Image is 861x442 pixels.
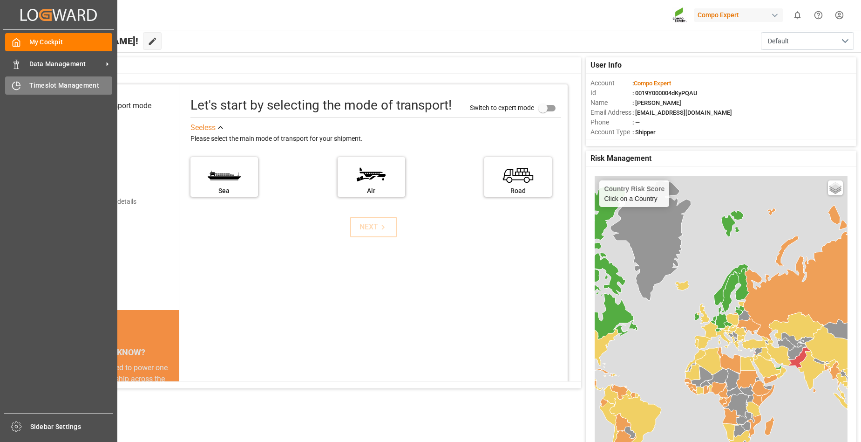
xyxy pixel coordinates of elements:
span: : — [632,119,640,126]
span: : [EMAIL_ADDRESS][DOMAIN_NAME] [632,109,732,116]
span: Sidebar Settings [30,422,114,432]
div: See less [190,122,216,133]
div: Road [489,186,547,196]
button: next slide / item [166,362,179,441]
span: Data Management [29,59,103,69]
span: Id [590,88,632,98]
a: My Cockpit [5,33,112,51]
button: show 0 new notifications [787,5,808,26]
span: Name [590,98,632,108]
span: Phone [590,117,632,127]
span: Risk Management [590,153,651,164]
div: NEXT [359,221,388,233]
button: Compo Expert [694,6,787,24]
span: Timeslot Management [29,81,113,90]
span: Account Type [590,127,632,137]
div: Air [342,186,400,196]
span: : [632,80,671,87]
span: Switch to expert mode [470,104,534,111]
span: Account [590,78,632,88]
span: My Cockpit [29,37,113,47]
span: : Shipper [632,129,656,136]
span: : 0019Y000004dKyPQAU [632,90,698,97]
div: Click on a Country [604,185,664,202]
a: Timeslot Management [5,76,112,95]
span: User Info [590,60,622,71]
span: Default [768,36,789,46]
button: open menu [761,32,854,50]
span: : [PERSON_NAME] [632,99,681,106]
div: Sea [195,186,253,196]
img: Screenshot%202023-09-29%20at%2010.02.21.png_1712312052.png [672,7,687,23]
button: NEXT [350,217,397,237]
a: Layers [828,180,843,195]
button: Help Center [808,5,829,26]
span: Email Address [590,108,632,117]
h4: Country Risk Score [604,185,664,193]
div: Select transport mode [79,100,151,111]
span: Compo Expert [634,80,671,87]
div: Please select the main mode of transport for your shipment. [190,133,561,145]
div: Let's start by selecting the mode of transport! [190,96,452,115]
div: Compo Expert [694,8,783,22]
